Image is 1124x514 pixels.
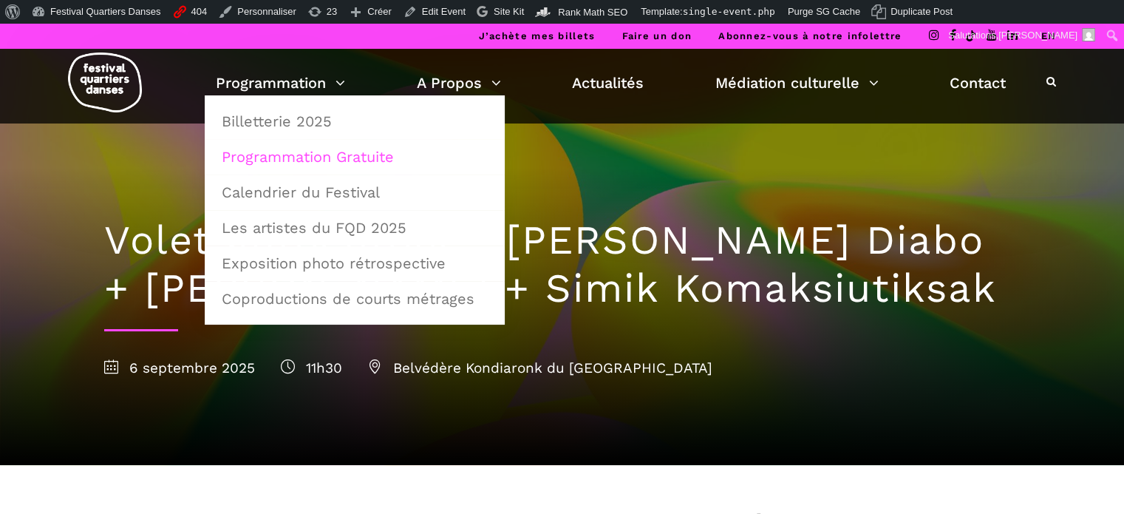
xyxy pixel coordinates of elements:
a: Les artistes du FQD 2025 [213,211,497,245]
a: Faire un don [621,30,692,41]
span: single-event.php [683,6,775,17]
a: Calendrier du Festival [213,175,497,209]
span: [PERSON_NAME] [998,30,1077,41]
a: Médiation culturelle [715,70,879,95]
a: Programmation Gratuite [213,140,497,174]
a: Actualités [572,70,644,95]
a: Exposition photo rétrospective [213,246,497,280]
a: A Propos [417,70,501,95]
img: logo-fqd-med [68,53,142,112]
span: Belvédère Kondiaronk du [GEOGRAPHIC_DATA] [368,359,712,376]
a: Coproductions de courts métrages [213,282,497,316]
span: 6 septembre 2025 [104,359,255,376]
a: Abonnez-vous à notre infolettre [718,30,902,41]
h1: Volet autochtone : [PERSON_NAME] Diabo + [PERSON_NAME] + Simik Komaksiutiksak [104,217,1021,313]
a: J’achète mes billets [478,30,595,41]
a: Contact [950,70,1006,95]
span: Rank Math SEO [558,7,627,18]
span: Site Kit [494,6,524,17]
a: Salutations, [943,24,1101,47]
a: Billetterie 2025 [213,104,497,138]
a: Programmation [216,70,345,95]
span: 11h30 [281,359,342,376]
